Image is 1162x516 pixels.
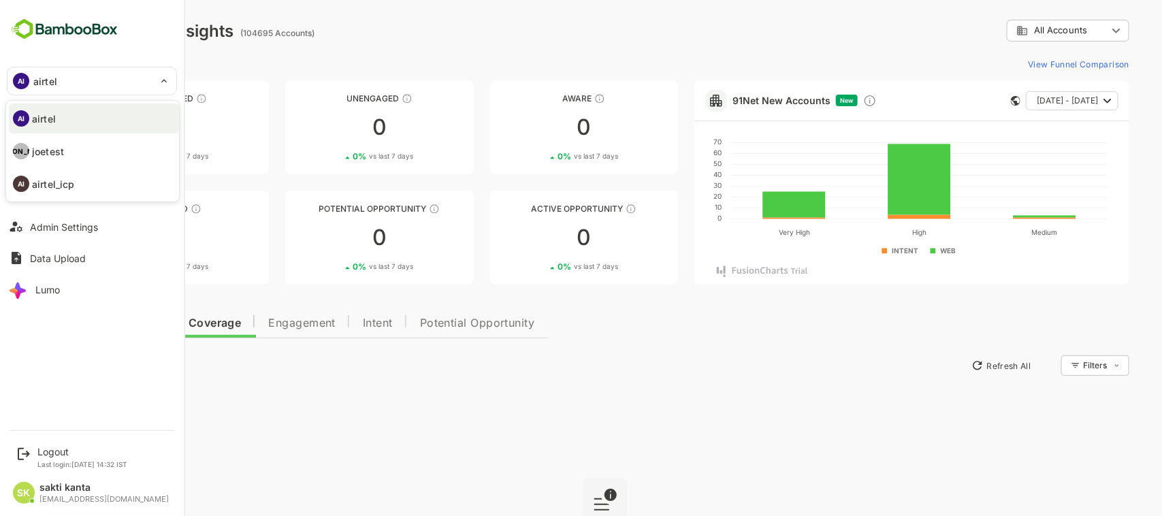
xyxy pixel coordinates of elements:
div: 0 [442,116,631,138]
text: High [865,228,879,237]
p: airtel [32,112,56,126]
div: 0 % [510,151,570,161]
div: Dashboard Insights [33,21,186,41]
button: View Funnel Comparison [975,53,1082,75]
div: 0 % [100,151,161,161]
span: vs last 7 days [116,151,161,161]
div: Unengaged [238,93,426,103]
div: Aware [442,93,631,103]
div: All Accounts [959,18,1082,44]
text: 10 [667,203,674,211]
div: These accounts have just entered the buying cycle and need further nurturing [547,93,558,104]
text: Medium [984,228,1010,236]
span: New [792,97,806,104]
a: Active OpportunityThese accounts have open opportunities which might be at any of the Sales Stage... [442,191,631,285]
span: vs last 7 days [321,151,366,161]
div: AI [13,110,29,127]
ag: (104695 Accounts) [193,28,271,38]
text: 20 [666,192,674,200]
span: [DATE] - [DATE] [989,92,1050,110]
div: These accounts are warm, further nurturing would qualify them to MQAs [143,204,154,214]
text: 0 [670,214,674,222]
div: These accounts have not been engaged with for a defined time period [148,93,159,104]
span: vs last 7 days [116,261,161,272]
div: 0 % [100,261,161,272]
div: 0 [33,116,221,138]
div: All Accounts [969,25,1060,37]
text: 50 [666,159,674,167]
span: Intent [315,318,345,329]
p: airtel_icp [32,177,74,191]
div: Filters [1035,360,1060,370]
div: These accounts have not shown enough engagement and need nurturing [354,93,365,104]
div: These accounts have open opportunities which might be at any of the Sales Stages [578,204,589,214]
text: 30 [666,181,674,189]
span: Engagement [221,318,288,329]
span: All Accounts [986,25,1039,35]
div: 0 % [510,261,570,272]
div: This card does not support filter and segments [963,96,973,106]
div: 0 % [305,261,366,272]
span: vs last 7 days [321,261,366,272]
span: vs last 7 days [526,151,570,161]
text: 40 [666,170,674,178]
button: New Insights [33,353,132,378]
span: vs last 7 days [526,261,570,272]
div: Discover new ICP-fit accounts showing engagement — via intent surges, anonymous website visits, L... [816,94,829,108]
div: 0 % [305,151,366,161]
div: Engaged [33,204,221,214]
div: Active Opportunity [442,204,631,214]
div: These accounts are MQAs and can be passed on to Inside Sales [381,204,392,214]
span: Potential Opportunity [372,318,487,329]
a: 91Net New Accounts [685,95,783,106]
div: 0 [238,116,426,138]
div: 0 [33,227,221,248]
a: AwareThese accounts have just entered the buying cycle and need further nurturing00%vs last 7 days [442,80,631,174]
div: 0 [442,227,631,248]
div: [PERSON_NAME] [13,143,29,159]
button: Refresh All [918,355,989,376]
text: 60 [666,148,674,157]
a: EngagedThese accounts are warm, further nurturing would qualify them to MQAs00%vs last 7 days [33,191,221,285]
div: Unreached [33,93,221,103]
a: UnreachedThese accounts have not been engaged with for a defined time period00%vs last 7 days [33,80,221,174]
div: Filters [1034,353,1082,378]
a: UnengagedThese accounts have not shown enough engagement and need nurturing00%vs last 7 days [238,80,426,174]
text: Very High [731,228,762,237]
p: joetest [32,144,64,159]
text: 70 [666,138,674,146]
button: [DATE] - [DATE] [978,91,1071,110]
div: Potential Opportunity [238,204,426,214]
div: 0 [238,227,426,248]
div: AI [13,176,29,192]
span: Data Quality and Coverage [46,318,193,329]
a: Potential OpportunityThese accounts are MQAs and can be passed on to Inside Sales00%vs last 7 days [238,191,426,285]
